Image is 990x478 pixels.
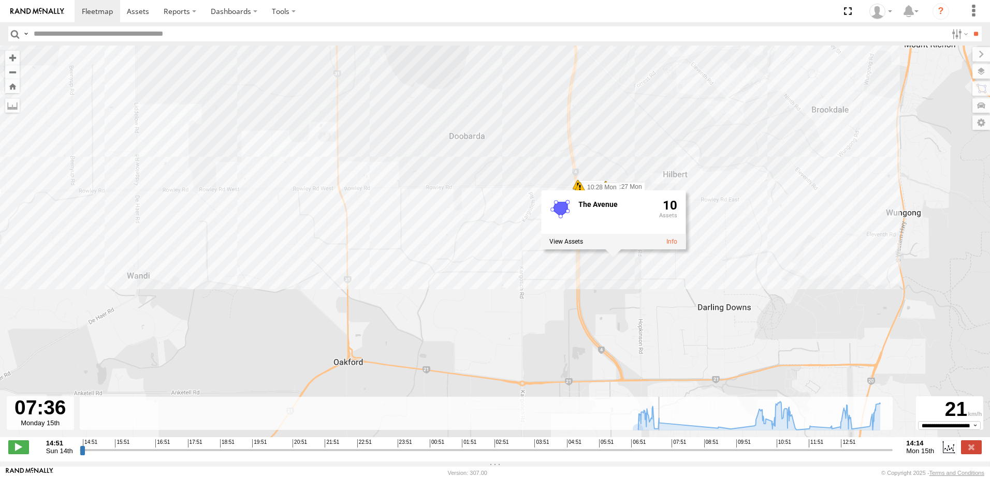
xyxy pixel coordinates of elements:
[972,115,990,130] label: Map Settings
[599,439,614,447] span: 05:51
[5,51,20,65] button: Zoom in
[578,201,651,208] div: Fence Name - The Avenue
[631,439,646,447] span: 06:51
[5,98,20,113] label: Measure
[906,447,934,455] span: Mon 15th Sep 2025
[809,439,823,447] span: 11:51
[115,439,129,447] span: 15:51
[777,439,791,447] span: 10:51
[46,447,73,455] span: Sun 14th Sep 2025
[580,183,620,192] label: 10:28 Mon
[46,439,73,447] strong: 14:51
[736,439,751,447] span: 09:51
[398,439,412,447] span: 23:51
[704,439,719,447] span: 08:51
[83,439,97,447] span: 14:51
[549,238,583,245] label: View assets associated with this fence
[866,4,896,19] div: Sean Cosgriff
[841,439,855,447] span: 12:51
[906,439,934,447] strong: 14:14
[252,439,267,447] span: 19:51
[188,439,202,447] span: 17:51
[325,439,339,447] span: 21:51
[578,181,618,190] label: 07:25 Mon
[494,439,509,447] span: 02:51
[961,440,982,454] label: Close
[666,238,677,245] a: View fence details
[10,8,64,15] img: rand-logo.svg
[659,199,677,232] div: 10
[933,3,949,20] i: ?
[220,439,235,447] span: 18:51
[293,439,307,447] span: 20:51
[5,79,20,93] button: Zoom Home
[430,439,444,447] span: 00:51
[918,398,982,421] div: 21
[462,439,476,447] span: 01:51
[22,26,30,41] label: Search Query
[929,470,984,476] a: Terms and Conditions
[448,470,487,476] div: Version: 307.00
[567,439,581,447] span: 04:51
[948,26,970,41] label: Search Filter Options
[8,440,29,454] label: Play/Stop
[155,439,170,447] span: 16:51
[534,439,549,447] span: 03:51
[6,468,53,478] a: Visit our Website
[672,439,686,447] span: 07:51
[5,65,20,79] button: Zoom out
[357,439,372,447] span: 22:51
[605,182,645,191] label: 10:27 Mon
[881,470,984,476] div: © Copyright 2025 -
